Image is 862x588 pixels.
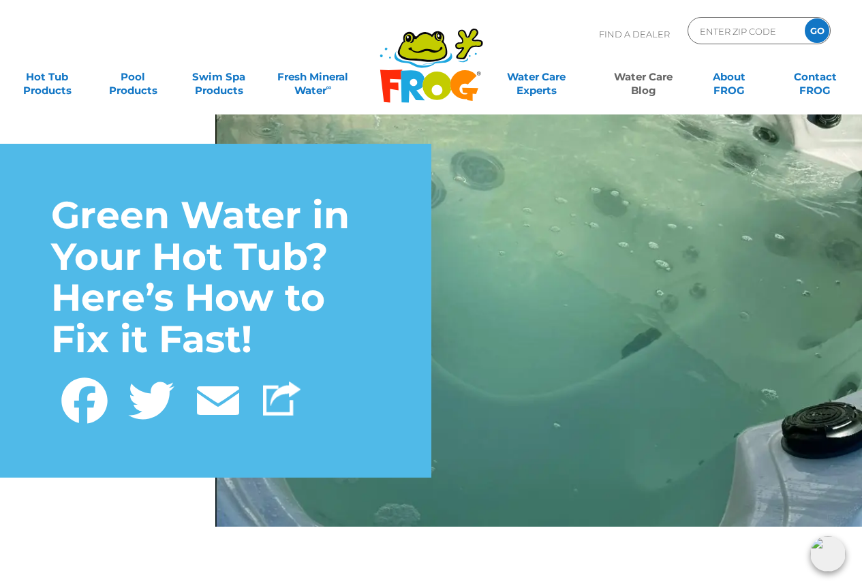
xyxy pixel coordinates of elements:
a: AboutFROG [696,63,763,91]
a: Swim SpaProducts [185,63,252,91]
img: Close up image of green hot tub water that is caused by algae. [215,95,862,527]
a: Fresh MineralWater∞ [271,63,355,91]
input: Zip Code Form [698,21,790,41]
a: Email [185,370,251,427]
h1: Green Water in Your Hot Tub? Here’s How to Fix it Fast! [51,195,380,360]
a: Water CareBlog [610,63,677,91]
a: Twitter [118,370,185,427]
img: Share [263,382,301,416]
a: ContactFROG [782,63,848,91]
a: Water CareExperts [482,63,591,91]
a: Hot TubProducts [14,63,80,91]
p: Find A Dealer [599,17,670,51]
input: GO [805,18,829,43]
img: openIcon [810,536,846,572]
sup: ∞ [326,82,332,92]
a: Facebook [51,370,118,427]
a: PoolProducts [99,63,166,91]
